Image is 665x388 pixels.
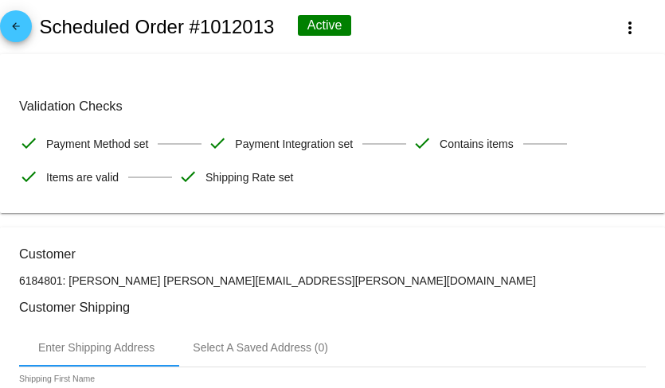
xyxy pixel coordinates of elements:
[46,161,119,194] span: Items are valid
[620,18,640,37] mat-icon: more_vert
[6,21,25,40] mat-icon: arrow_back
[19,274,646,287] p: 6184801: [PERSON_NAME] [PERSON_NAME][EMAIL_ADDRESS][PERSON_NAME][DOMAIN_NAME]
[19,99,646,114] h3: Validation Checks
[19,300,646,315] h3: Customer Shipping
[413,134,432,153] mat-icon: check
[440,127,514,161] span: Contains items
[46,127,148,161] span: Payment Method set
[39,16,274,38] h2: Scheduled Order #1012013
[205,161,294,194] span: Shipping Rate set
[38,341,155,354] div: Enter Shipping Address
[19,134,38,153] mat-icon: check
[19,167,38,186] mat-icon: check
[208,134,227,153] mat-icon: check
[193,341,328,354] div: Select A Saved Address (0)
[298,15,352,36] div: Active
[178,167,198,186] mat-icon: check
[19,246,646,262] h3: Customer
[235,127,353,161] span: Payment Integration set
